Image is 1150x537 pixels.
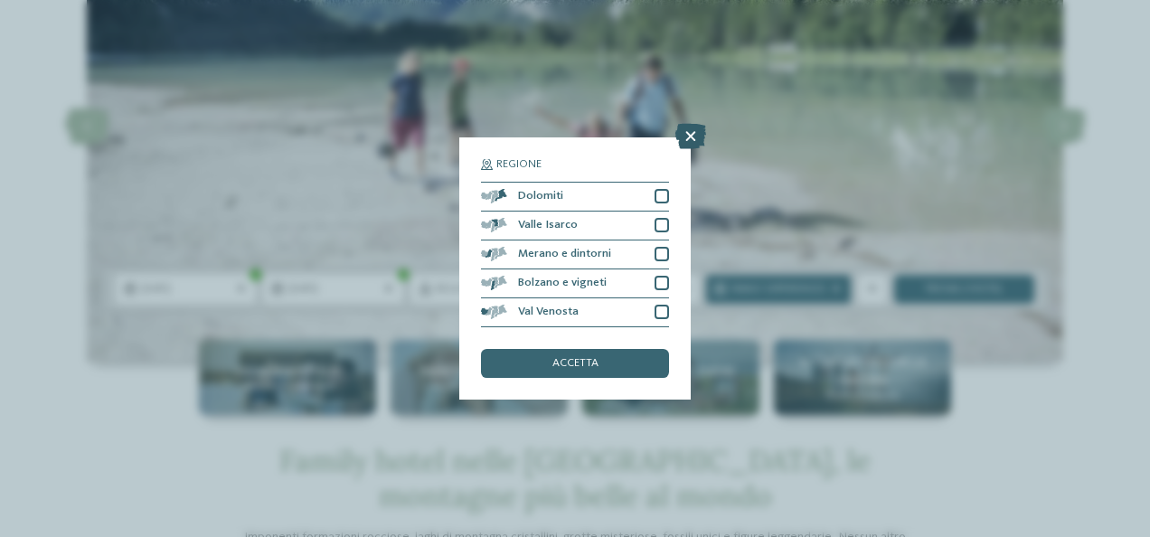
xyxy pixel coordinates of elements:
[518,278,607,289] span: Bolzano e vigneti
[518,249,611,260] span: Merano e dintorni
[518,191,563,203] span: Dolomiti
[496,159,542,171] span: Regione
[552,358,599,370] span: accetta
[518,306,579,318] span: Val Venosta
[518,220,578,231] span: Valle Isarco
